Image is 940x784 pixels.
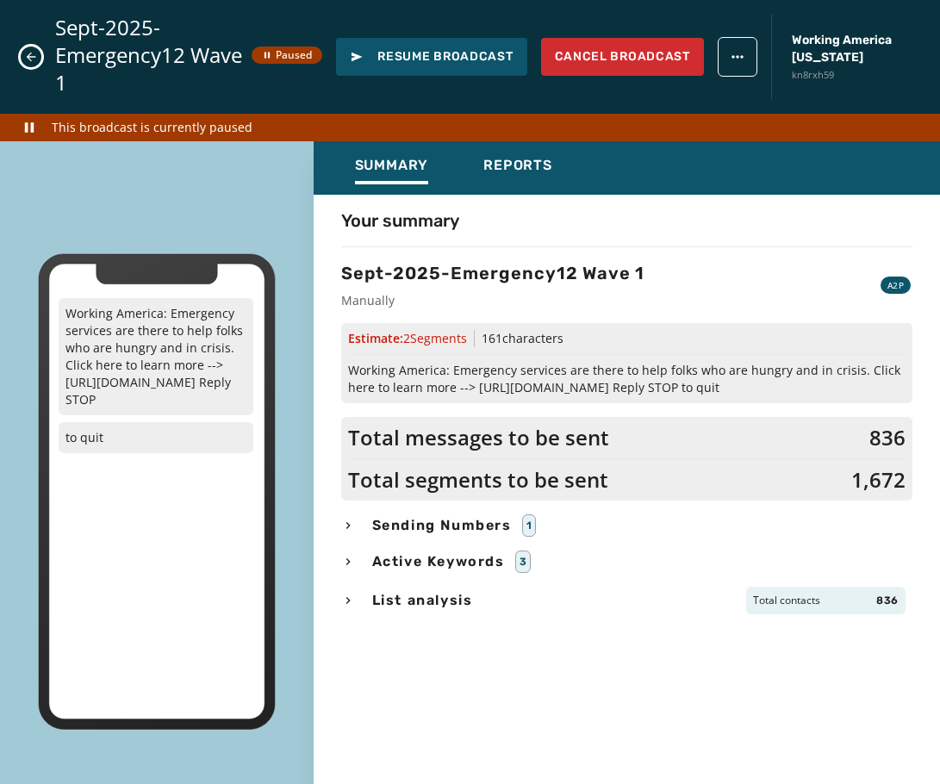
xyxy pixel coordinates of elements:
span: Cancel Broadcast [555,48,690,65]
div: A2P [881,277,911,294]
span: kn8rxh59 [792,68,912,83]
button: Resume Broadcast [336,38,526,76]
span: Summary [355,157,429,174]
button: broadcast action menu [718,37,757,77]
span: Total segments to be sent [348,466,608,494]
span: Manually [341,292,644,309]
span: Reports [483,157,552,174]
span: 836 [876,594,899,607]
button: Cancel Broadcast [541,38,704,76]
h4: Your summary [341,208,459,233]
button: Summary [341,148,443,188]
button: Reports [470,148,566,188]
div: 3 [515,551,532,573]
span: 1,672 [851,466,906,494]
button: List analysisTotal contacts836 [341,587,912,614]
span: Total messages to be sent [348,424,609,451]
button: Sending Numbers1 [341,514,912,537]
span: Total contacts [753,594,820,607]
span: Sending Numbers [369,515,515,536]
span: 161 characters [482,330,563,346]
h3: Sept-2025-Emergency12 Wave 1 [341,261,644,285]
span: List analysis [369,590,476,611]
span: Resume Broadcast [350,48,513,65]
span: Active Keywords [369,551,508,572]
span: Working America: Emergency services are there to help folks who are hungry and in crisis. Click h... [348,362,906,396]
span: 2 Segment s [403,330,467,346]
span: 836 [869,424,906,451]
div: 1 [522,514,537,537]
span: Working America [US_STATE] [792,32,912,66]
button: Active Keywords3 [341,551,912,573]
span: Estimate: [348,330,467,347]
